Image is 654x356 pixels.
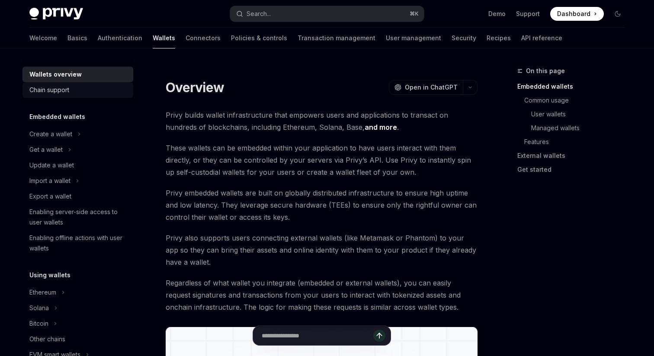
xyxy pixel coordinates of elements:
[29,191,71,202] div: Export a wallet
[166,80,224,95] h1: Overview
[29,85,69,95] div: Chain support
[389,80,463,95] button: Open in ChatGPT
[29,144,63,155] div: Get a wallet
[29,160,74,170] div: Update a wallet
[166,232,478,268] span: Privy also supports users connecting external wallets (like Metamask or Phantom) to your app so t...
[22,230,133,256] a: Enabling offline actions with user wallets
[531,121,632,135] a: Managed wallets
[166,187,478,223] span: Privy embedded wallets are built on globally distributed infrastructure to ensure high uptime and...
[452,28,476,48] a: Security
[488,10,506,18] a: Demo
[166,142,478,178] span: These wallets can be embedded within your application to have users interact with them directly, ...
[29,287,56,298] div: Ethereum
[373,330,385,342] button: Send message
[153,28,175,48] a: Wallets
[29,8,83,20] img: dark logo
[98,28,142,48] a: Authentication
[517,80,632,93] a: Embedded wallets
[516,10,540,18] a: Support
[298,28,375,48] a: Transaction management
[22,157,133,173] a: Update a wallet
[29,207,128,228] div: Enabling server-side access to user wallets
[67,28,87,48] a: Basics
[247,9,271,19] div: Search...
[611,7,625,21] button: Toggle dark mode
[22,331,133,347] a: Other chains
[29,233,128,253] div: Enabling offline actions with user wallets
[166,277,478,313] span: Regardless of what wallet you integrate (embedded or external wallets), you can easily request si...
[386,28,441,48] a: User management
[22,189,133,204] a: Export a wallet
[517,149,632,163] a: External wallets
[22,204,133,230] a: Enabling server-side access to user wallets
[29,334,65,344] div: Other chains
[166,109,478,133] span: Privy builds wallet infrastructure that empowers users and applications to transact on hundreds o...
[524,135,632,149] a: Features
[29,69,82,80] div: Wallets overview
[29,176,71,186] div: Import a wallet
[521,28,562,48] a: API reference
[365,123,397,132] a: and more
[29,303,49,313] div: Solana
[29,318,48,329] div: Bitcoin
[526,66,565,76] span: On this page
[410,10,419,17] span: ⌘ K
[22,67,133,82] a: Wallets overview
[487,28,511,48] a: Recipes
[29,129,72,139] div: Create a wallet
[557,10,590,18] span: Dashboard
[524,93,632,107] a: Common usage
[517,163,632,176] a: Get started
[29,28,57,48] a: Welcome
[531,107,632,121] a: User wallets
[29,112,85,122] h5: Embedded wallets
[29,270,71,280] h5: Using wallets
[405,83,458,92] span: Open in ChatGPT
[186,28,221,48] a: Connectors
[550,7,604,21] a: Dashboard
[22,82,133,98] a: Chain support
[230,6,424,22] button: Search...⌘K
[231,28,287,48] a: Policies & controls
